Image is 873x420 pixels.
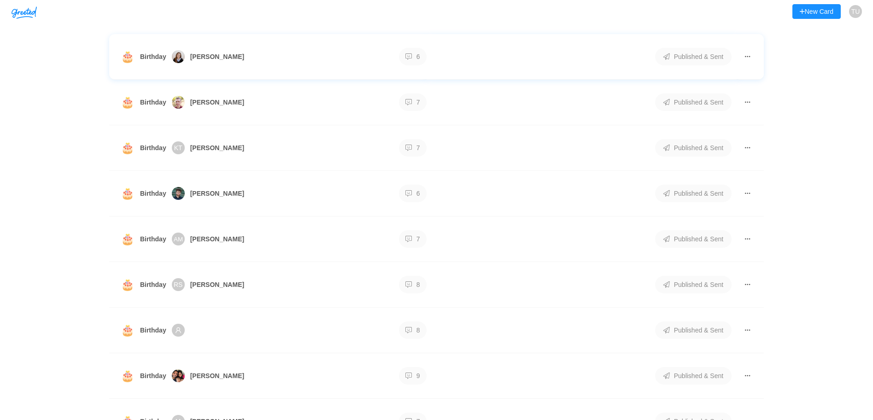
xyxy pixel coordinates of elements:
[140,143,166,153] span: Birthday
[399,93,427,111] span: 7
[172,369,185,382] img: jubili%2Fstrategyn.com%2FRofDNuApUOaritLIu2nVnNIqAlR2-6350ffe128a14d45b4b97e0ada155ec2
[190,280,244,290] span: [PERSON_NAME]
[121,369,140,382] span: 🎂
[190,52,244,62] span: [PERSON_NAME]
[399,367,427,385] span: 9
[140,234,166,244] span: Birthday
[174,233,183,245] span: AM
[140,188,166,198] span: Birthday
[399,276,427,293] span: 8
[655,185,732,202] span: Published & Sent
[172,187,185,200] img: jubili%2Fstrategyn.com%2FCfCA5jlpAAWskN2hVBAnX9lDgIM2-51b0c56db6b3426d92674d223c5bc612
[12,6,37,19] img: Greeted
[190,234,244,244] span: [PERSON_NAME]
[175,327,182,333] span: user
[190,188,244,198] span: [PERSON_NAME]
[121,233,140,245] span: 🎂
[190,97,244,107] span: [PERSON_NAME]
[121,141,140,154] span: 🎂
[121,50,140,63] span: 🎂
[140,52,166,62] span: Birthday
[121,324,140,337] span: 🎂
[655,276,732,293] span: Published & Sent
[655,93,732,111] span: Published & Sent
[140,97,166,107] span: Birthday
[140,325,166,335] span: Birthday
[174,278,182,291] span: RS
[140,371,166,381] span: Birthday
[655,321,732,339] span: Published & Sent
[190,371,244,381] span: [PERSON_NAME]
[399,321,427,339] span: 8
[851,5,860,18] span: TU
[190,143,244,153] span: [PERSON_NAME]
[121,187,140,200] span: 🎂
[655,367,732,385] span: Published & Sent
[140,280,166,290] span: Birthday
[121,96,140,109] span: 🎂
[174,141,182,154] span: KT
[399,48,427,65] span: 6
[121,278,140,291] span: 🎂
[399,139,427,157] span: 7
[172,50,185,63] img: jubili%2Fstrategyn.com%2FJMOP6vOZcIXnOEiQzf3oXqJLmIB2-4599f4cb436b4295b740a77315be275e
[399,230,427,248] span: 7
[399,185,427,202] span: 6
[655,139,732,157] span: Published & Sent
[792,4,841,19] button: New Card
[655,230,732,248] span: Published & Sent
[172,96,185,109] img: jubili%2Fstrategyn.com%2FFeGmSOhZo2h7uFw83YGnn9Jb3682-b1f3f04b1e6b45c08ff04e10889d32a1
[655,48,732,65] span: Published & Sent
